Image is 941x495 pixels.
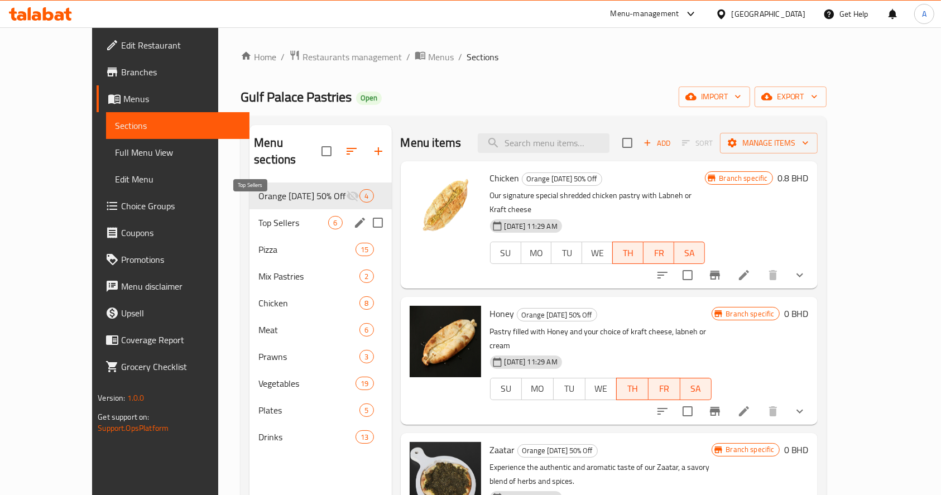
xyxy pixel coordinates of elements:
a: Menu disclaimer [97,273,249,300]
div: Prawns3 [249,343,391,370]
h2: Menu items [401,134,462,151]
a: Full Menu View [106,139,249,166]
span: Zaatar [490,441,515,458]
div: Vegetables19 [249,370,391,397]
button: Branch-specific-item [702,262,728,289]
span: Version: [98,391,125,405]
span: Get support on: [98,410,149,424]
span: 5 [360,405,373,416]
div: Plates [258,403,359,417]
span: 15 [356,244,373,255]
span: TH [617,245,639,261]
a: Restaurants management [289,50,402,64]
div: items [328,216,342,229]
span: Orange [DATE] 50% Off [517,309,597,321]
span: Add [642,137,672,150]
span: Honey [490,305,515,322]
span: 19 [356,378,373,389]
button: sort-choices [649,398,676,425]
span: WE [590,381,613,397]
p: Experience the authentic and aromatic taste of our Zaatar, a savory blend of herbs and spices. [490,460,712,488]
span: A [922,8,926,20]
img: Chicken [410,170,481,242]
span: FR [653,381,676,397]
a: Upsell [97,300,249,326]
span: Add item [639,134,675,152]
div: Plates5 [249,397,391,424]
button: TU [553,378,585,400]
span: MO [526,245,548,261]
div: Drinks [258,430,356,444]
div: Mix Pastries2 [249,263,391,290]
div: Meat6 [249,316,391,343]
span: Sections [115,119,241,132]
a: Branches [97,59,249,85]
span: WE [587,245,608,261]
span: import [688,90,741,104]
span: Restaurants management [303,50,402,64]
a: Coverage Report [97,326,249,353]
button: TU [551,242,582,264]
a: Edit Menu [106,166,249,193]
button: export [755,86,827,107]
button: MO [521,378,554,400]
span: Grocery Checklist [121,360,241,373]
span: Meat [258,323,359,337]
button: SU [490,378,522,400]
span: Menus [428,50,454,64]
div: Orange Friday 50% Off [258,189,346,203]
svg: Show Choices [793,268,806,282]
button: TH [616,378,649,400]
div: Menu-management [611,7,679,21]
span: Upsell [121,306,241,320]
span: Select section first [675,134,720,152]
span: Branch specific [714,173,772,184]
div: Drinks13 [249,424,391,450]
a: Menus [415,50,454,64]
span: Select all sections [315,140,338,163]
span: Menus [123,92,241,105]
li: / [458,50,462,64]
nav: breadcrumb [241,50,827,64]
span: Chicken [258,296,359,310]
span: [DATE] 11:29 AM [500,221,562,232]
h6: 0 BHD [784,442,809,458]
span: Edit Menu [115,172,241,186]
span: Manage items [729,136,809,150]
span: Coverage Report [121,333,241,347]
button: FR [649,378,680,400]
li: / [281,50,285,64]
span: Top Sellers [258,216,328,229]
span: Branches [121,65,241,79]
span: Menu disclaimer [121,280,241,293]
button: edit [352,214,368,231]
span: Pizza [258,243,356,256]
button: Manage items [720,133,818,153]
span: Promotions [121,253,241,266]
div: Orange [DATE] 50% Off4 [249,182,391,209]
a: Choice Groups [97,193,249,219]
div: Open [356,92,382,105]
span: 6 [360,325,373,335]
span: Sort sections [338,138,365,165]
li: / [406,50,410,64]
span: MO [526,381,549,397]
svg: Inactive section [346,189,359,203]
button: SA [674,242,705,264]
button: sort-choices [649,262,676,289]
div: Top Sellers6edit [249,209,391,236]
a: Grocery Checklist [97,353,249,380]
span: Vegetables [258,377,356,390]
button: Add section [365,138,392,165]
span: Coupons [121,226,241,239]
span: Orange [DATE] 50% Off [518,444,597,457]
span: Prawns [258,350,359,363]
span: FR [648,245,670,261]
span: SA [679,245,700,261]
div: Orange Friday 50% Off [517,308,597,321]
div: items [359,189,373,203]
span: 2 [360,271,373,282]
button: show more [786,398,813,425]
